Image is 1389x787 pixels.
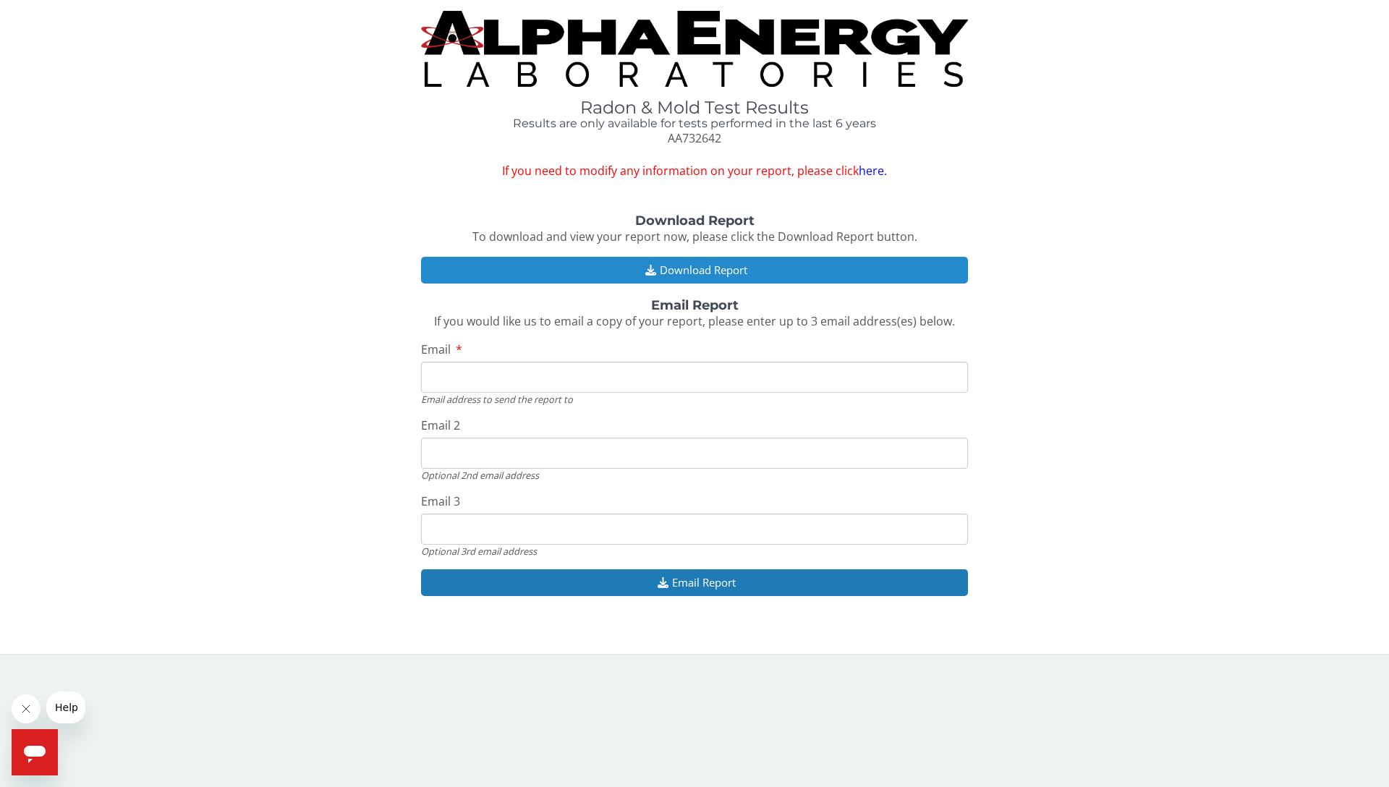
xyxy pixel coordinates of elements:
[859,163,887,179] a: here.
[421,393,968,406] div: Email address to send the report to
[46,692,85,723] iframe: Message from company
[421,257,968,284] button: Download Report
[421,163,968,179] span: If you need to modify any information on your report, please click
[12,694,41,723] iframe: Close message
[421,11,968,87] img: TightCrop.jpg
[421,545,968,558] div: Optional 3rd email address
[12,729,58,775] iframe: Button to launch messaging window
[434,313,955,329] span: If you would like us to email a copy of your report, please enter up to 3 email address(es) below.
[421,117,968,130] h4: Results are only available for tests performed in the last 6 years
[635,213,755,229] strong: Download Report
[421,493,460,509] span: Email 3
[421,341,451,357] span: Email
[421,98,968,117] h1: Radon & Mold Test Results
[668,130,721,146] span: AA732642
[651,297,739,313] strong: Email Report
[472,229,917,244] span: To download and view your report now, please click the Download Report button.
[421,469,968,482] div: Optional 2nd email address
[421,569,968,596] button: Email Report
[421,417,460,433] span: Email 2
